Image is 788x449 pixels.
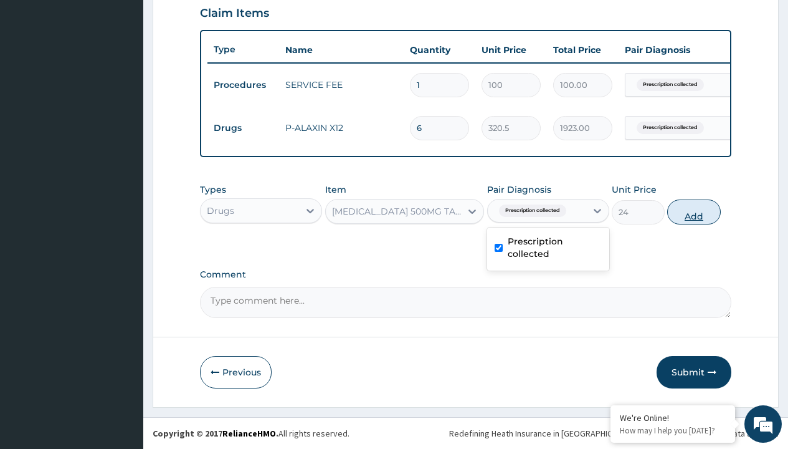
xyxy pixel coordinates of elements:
label: Item [325,183,346,196]
th: Total Price [547,37,619,62]
td: Procedures [207,74,279,97]
td: P-ALAXIN X12 [279,115,404,140]
button: Submit [657,356,731,389]
p: How may I help you today? [620,425,726,436]
span: Prescription collected [637,122,704,134]
label: Types [200,185,226,195]
td: SERVICE FEE [279,72,404,97]
div: We're Online! [620,412,726,423]
div: [MEDICAL_DATA] 500MG TABLET EMZOR/SACH [332,205,463,218]
th: Pair Diagnosis [619,37,756,62]
div: Drugs [207,205,234,217]
span: Prescription collected [499,205,566,217]
button: Add [667,200,720,224]
th: Name [279,37,404,62]
label: Unit Price [612,183,657,196]
footer: All rights reserved. [143,417,788,449]
th: Type [207,38,279,61]
span: We're online! [72,141,172,267]
th: Quantity [404,37,475,62]
span: Prescription collected [637,79,704,91]
a: RelianceHMO [222,428,276,439]
div: Minimize live chat window [204,6,234,36]
img: d_794563401_company_1708531726252_794563401 [23,62,50,94]
td: Drugs [207,117,279,140]
label: Prescription collected [508,235,602,260]
div: Redefining Heath Insurance in [GEOGRAPHIC_DATA] using Telemedicine and Data Science! [449,427,779,440]
textarea: Type your message and hit 'Enter' [6,309,237,352]
strong: Copyright © 2017 . [153,428,278,439]
button: Previous [200,356,272,389]
label: Comment [200,269,731,280]
div: Chat with us now [65,70,209,86]
h3: Claim Items [200,7,269,21]
label: Pair Diagnosis [487,183,551,196]
th: Unit Price [475,37,547,62]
